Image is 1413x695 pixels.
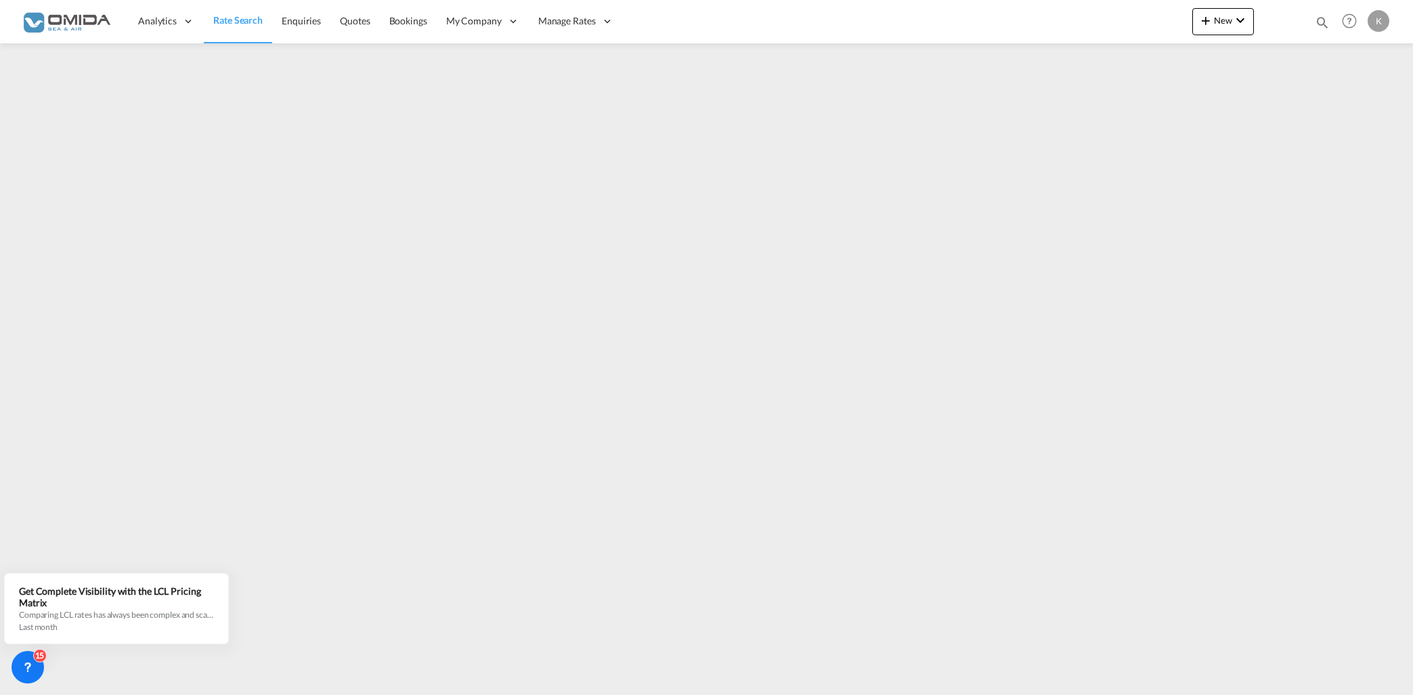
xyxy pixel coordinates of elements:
[1315,15,1330,35] div: icon-magnify
[20,6,112,37] img: 459c566038e111ed959c4fc4f0a4b274.png
[446,14,502,28] span: My Company
[1338,9,1361,33] span: Help
[282,15,321,26] span: Enquiries
[538,14,596,28] span: Manage Rates
[1338,9,1368,34] div: Help
[1192,8,1254,35] button: icon-plus 400-fgNewicon-chevron-down
[138,14,177,28] span: Analytics
[1198,12,1214,28] md-icon: icon-plus 400-fg
[1198,15,1248,26] span: New
[389,15,427,26] span: Bookings
[1368,10,1389,32] div: K
[340,15,370,26] span: Quotes
[1315,15,1330,30] md-icon: icon-magnify
[1232,12,1248,28] md-icon: icon-chevron-down
[213,14,263,26] span: Rate Search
